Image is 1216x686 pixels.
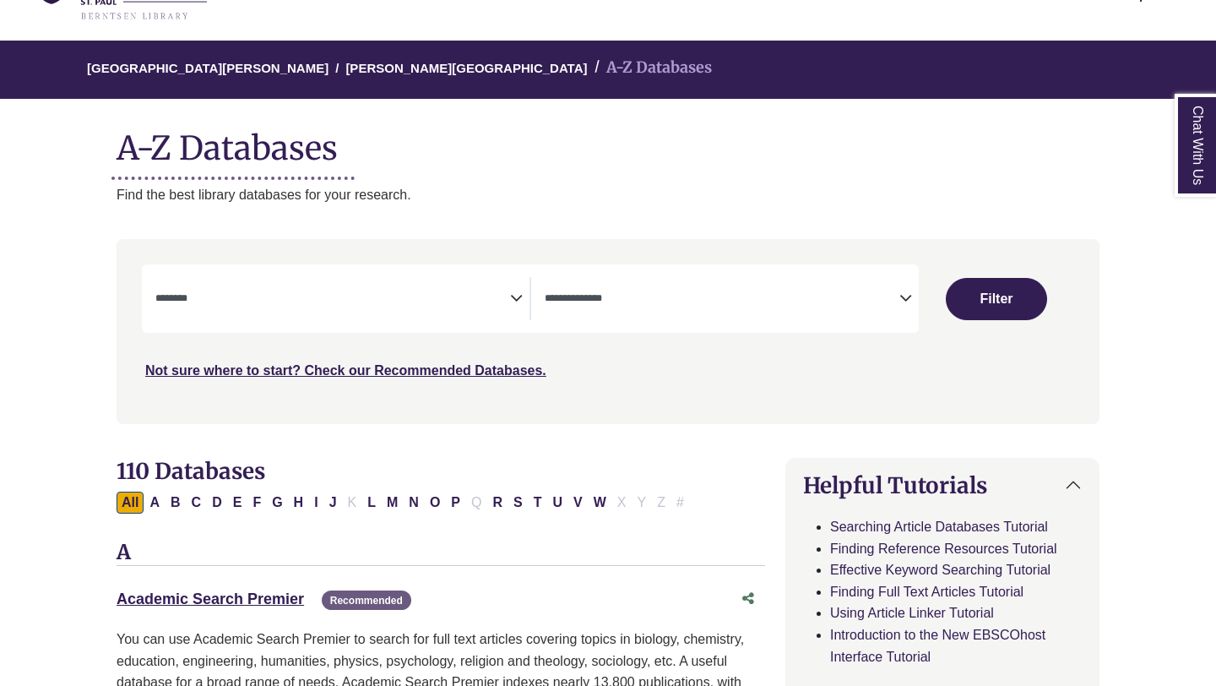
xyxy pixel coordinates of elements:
[382,492,403,514] button: Filter Results M
[145,363,546,378] a: Not sure where to start? Check our Recommended Databases.
[404,492,424,514] button: Filter Results N
[545,293,899,307] textarea: Search
[547,492,567,514] button: Filter Results U
[786,459,1099,512] button: Helpful Tutorials
[830,628,1045,664] a: Introduction to the New EBSCOhost Interface Tutorial
[830,542,1057,556] a: Finding Reference Resources Tutorial
[322,591,411,610] span: Recommended
[267,492,287,514] button: Filter Results G
[830,606,994,620] a: Using Article Linker Tutorial
[228,492,247,514] button: Filter Results E
[568,492,588,514] button: Filter Results V
[187,492,207,514] button: Filter Results C
[425,492,445,514] button: Filter Results O
[529,492,547,514] button: Filter Results T
[117,591,304,607] a: Academic Search Premier
[117,492,144,514] button: All
[155,293,510,307] textarea: Search
[588,56,712,80] li: A-Z Databases
[144,492,165,514] button: Filter Results A
[830,563,1050,577] a: Effective Keyword Searching Tutorial
[207,492,227,514] button: Filter Results D
[309,492,323,514] button: Filter Results I
[946,278,1047,320] button: Submit for Search Results
[87,58,328,75] a: [GEOGRAPHIC_DATA][PERSON_NAME]
[117,116,1099,167] h1: A-Z Databases
[117,541,765,566] h3: A
[324,492,342,514] button: Filter Results J
[830,520,1048,534] a: Searching Article Databases Tutorial
[166,492,186,514] button: Filter Results B
[117,494,691,509] div: Alpha-list to filter by first letter of database name
[446,492,465,514] button: Filter Results P
[589,492,611,514] button: Filter Results W
[247,492,266,514] button: Filter Results F
[731,583,765,615] button: Share this database
[487,492,508,514] button: Filter Results R
[117,239,1099,423] nav: Search filters
[508,492,528,514] button: Filter Results S
[345,58,587,75] a: [PERSON_NAME][GEOGRAPHIC_DATA]
[117,41,1099,99] nav: breadcrumb
[117,457,265,485] span: 110 Databases
[289,492,309,514] button: Filter Results H
[117,184,1099,206] p: Find the best library databases for your research.
[362,492,381,514] button: Filter Results L
[830,585,1023,599] a: Finding Full Text Articles Tutorial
